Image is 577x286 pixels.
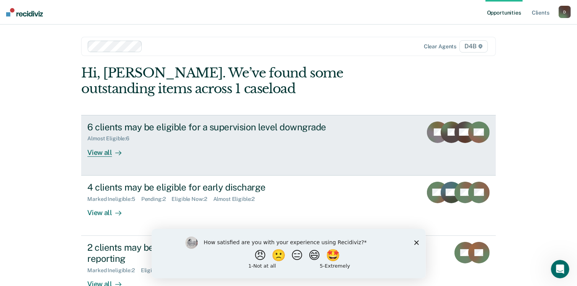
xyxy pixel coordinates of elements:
div: View all [87,202,130,217]
div: View all [87,142,130,157]
iframe: Survey by Kim from Recidiviz [152,229,426,278]
div: Almost Eligible : 2 [213,196,261,202]
span: D4B [459,40,487,53]
div: Marked Ineligible : 5 [87,196,141,202]
a: 4 clients may be eligible for early dischargeMarked Ineligible:5Pending:2Eligible Now:2Almost Eli... [81,176,495,236]
div: 6 clients may be eligible for a supervision level downgrade [87,122,356,133]
div: Pending : 2 [141,196,172,202]
iframe: Intercom live chat [551,260,569,278]
div: Eligible Now : 1 [141,267,181,274]
div: Hi, [PERSON_NAME]. We’ve found some outstanding items across 1 caseload [81,65,413,97]
div: Eligible Now : 2 [172,196,213,202]
div: 2 clients may be eligible for downgrade to a minimum telephone reporting [87,242,356,264]
div: 4 clients may be eligible for early discharge [87,182,356,193]
div: Marked Ineligible : 2 [87,267,141,274]
div: Almost Eligible : 6 [87,135,136,142]
button: D [559,6,571,18]
img: Recidiviz [6,8,43,16]
a: 6 clients may be eligible for a supervision level downgradeAlmost Eligible:6View all [81,115,495,176]
div: Clear agents [424,43,456,50]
